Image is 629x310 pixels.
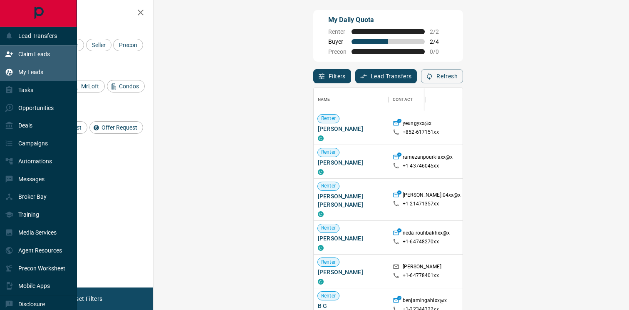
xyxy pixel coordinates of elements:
[116,83,142,90] span: Condos
[403,238,439,245] p: +1- 64748270xx
[318,115,339,122] span: Renter
[318,225,339,232] span: Renter
[403,192,461,200] p: [PERSON_NAME].04xx@x
[86,39,111,51] div: Seller
[328,28,347,35] span: Renter
[318,182,339,190] span: Renter
[430,48,448,55] span: 0 / 0
[403,120,431,129] p: yeungyxx@x
[99,124,140,131] span: Offer Request
[116,42,140,48] span: Precon
[318,245,324,251] div: condos.ca
[63,292,108,306] button: Reset Filters
[318,211,324,217] div: condos.ca
[355,69,417,83] button: Lead Transfers
[78,83,102,90] span: MrLoft
[89,42,109,48] span: Seller
[403,297,447,306] p: benjamingahixx@x
[403,200,439,207] p: +1- 21471357xx
[430,38,448,45] span: 2 / 4
[318,292,339,300] span: Renter
[318,88,330,111] div: Name
[318,135,324,141] div: condos.ca
[421,69,463,83] button: Refresh
[318,234,384,242] span: [PERSON_NAME]
[430,28,448,35] span: 2 / 2
[318,259,339,266] span: Renter
[314,88,389,111] div: Name
[328,48,347,55] span: Precon
[318,302,384,310] span: B G
[313,69,351,83] button: Filters
[318,169,324,175] div: condos.ca
[403,263,441,272] p: [PERSON_NAME]
[403,129,439,136] p: +852- 617151xx
[318,279,324,285] div: condos.ca
[389,88,455,111] div: Contact
[69,80,105,92] div: MrLoft
[27,8,145,18] h2: Filters
[318,125,384,133] span: [PERSON_NAME]
[318,149,339,156] span: Renter
[403,162,439,170] p: +1- 43746045xx
[113,39,143,51] div: Precon
[328,38,347,45] span: Buyer
[318,192,384,209] span: [PERSON_NAME] [PERSON_NAME]
[393,88,413,111] div: Contact
[318,268,384,276] span: [PERSON_NAME]
[328,15,448,25] p: My Daily Quota
[403,154,453,162] p: ramezanpourkiaxx@x
[403,230,450,238] p: neda.rouhbakhxx@x
[107,80,145,92] div: Condos
[318,158,384,167] span: [PERSON_NAME]
[89,121,143,134] div: Offer Request
[403,272,439,279] p: +1- 64778401xx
